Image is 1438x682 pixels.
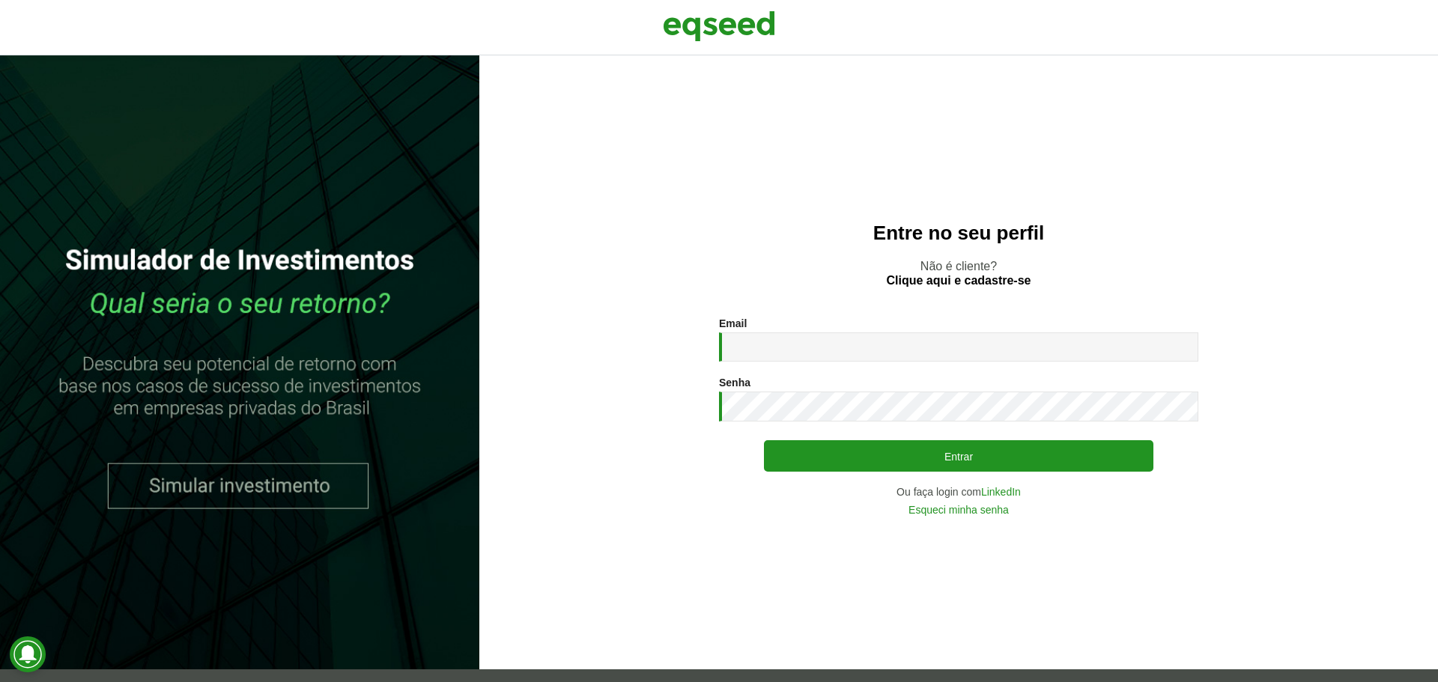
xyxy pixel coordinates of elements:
[981,487,1021,497] a: LinkedIn
[764,440,1153,472] button: Entrar
[719,487,1198,497] div: Ou faça login com
[509,259,1408,287] p: Não é cliente?
[887,275,1031,287] a: Clique aqui e cadastre-se
[719,377,750,388] label: Senha
[509,222,1408,244] h2: Entre no seu perfil
[908,505,1009,515] a: Esqueci minha senha
[719,318,747,329] label: Email
[663,7,775,45] img: EqSeed Logo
